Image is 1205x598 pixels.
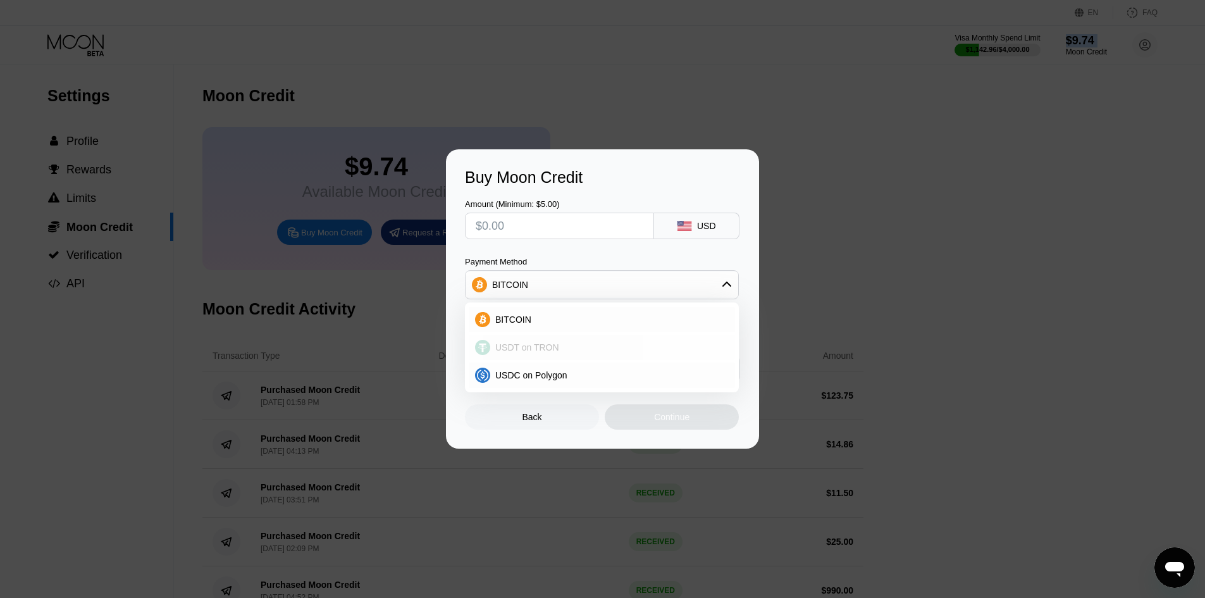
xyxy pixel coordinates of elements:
[697,221,716,231] div: USD
[465,257,739,266] div: Payment Method
[469,335,735,360] div: USDT on TRON
[495,370,567,380] span: USDC on Polygon
[495,315,531,325] span: BITCOIN
[476,213,643,239] input: $0.00
[495,342,559,352] span: USDT on TRON
[466,272,738,297] div: BITCOIN
[465,199,654,209] div: Amount (Minimum: $5.00)
[492,280,528,290] div: BITCOIN
[1154,547,1195,588] iframe: Button to launch messaging window, conversation in progress
[469,307,735,332] div: BITCOIN
[469,363,735,388] div: USDC on Polygon
[522,412,542,422] div: Back
[465,404,599,430] div: Back
[465,168,740,187] div: Buy Moon Credit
